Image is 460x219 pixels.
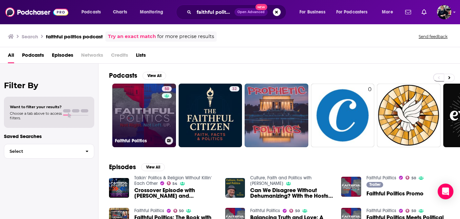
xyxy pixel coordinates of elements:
span: For Podcasters [336,8,368,17]
span: Credits [111,50,128,63]
a: EpisodesView All [109,163,165,171]
a: 50 [162,86,172,91]
a: Charts [109,7,131,17]
span: Monitoring [140,8,163,17]
a: Crossover Episode with Will Wright and Josh Burtram of the Faithful Politics Podcast [134,188,217,199]
a: Faithful Politics [366,208,396,213]
span: Charts [113,8,127,17]
a: Podcasts [22,50,44,63]
img: Podchaser - Follow, Share and Rate Podcasts [5,6,68,18]
h2: Podcasts [109,71,137,80]
a: Culture, Faith and Politics with Pat Kahnke [250,175,312,186]
a: Talkin‘ Politics & Religion Without Killin‘ Each Other [134,175,212,186]
span: New [255,4,267,10]
span: More [382,8,393,17]
button: open menu [135,7,172,17]
a: 32 [230,86,239,91]
button: Open AdvancedNew [234,8,268,16]
button: open menu [77,7,109,17]
span: for more precise results [157,33,214,40]
a: Can We Disagree Without Dehumanizing? With the Hosts of the Faithful Politics Podcast! [250,188,333,199]
p: Saved Searches [4,133,94,139]
span: Podcasts [81,8,101,17]
button: open menu [377,7,401,17]
h2: Episodes [109,163,136,171]
h3: Faithful Politics [115,138,163,144]
span: Want to filter your results? [10,105,62,109]
a: 0 [311,84,375,147]
a: 50 [173,209,184,213]
a: Show notifications dropdown [419,7,429,18]
a: Episodes [52,50,73,63]
button: Select [4,144,94,159]
span: 50 [411,209,416,212]
a: 50Faithful Politics [112,84,176,147]
a: Show notifications dropdown [403,7,414,18]
a: Try an exact match [108,33,156,40]
span: Logged in as ndewey [437,5,451,19]
span: For Business [299,8,325,17]
span: Crossover Episode with [PERSON_NAME] and [PERSON_NAME] of the Faithful Politics Podcast [134,188,217,199]
a: Lists [136,50,146,63]
span: Select [4,149,80,153]
span: 32 [232,86,237,92]
img: Can We Disagree Without Dehumanizing? With the Hosts of the Faithful Politics Podcast! [225,178,245,198]
h3: Search [22,33,38,40]
span: Open Advanced [237,10,265,14]
a: 50 [405,209,416,213]
a: 50 [289,209,300,213]
a: 32 [179,84,242,147]
h3: faithful politics podcast [46,33,103,40]
span: Networks [81,50,103,63]
button: open menu [295,7,334,17]
a: Faithful Politics [366,175,396,181]
h2: Filter By [4,81,94,90]
a: 50 [405,176,416,180]
div: Open Intercom Messenger [438,184,453,199]
div: Search podcasts, credits, & more... [182,5,293,20]
a: Faithful Politics [250,208,280,213]
a: Faithful Politics [134,208,164,213]
img: Crossover Episode with Will Wright and Josh Burtram of the Faithful Politics Podcast [109,178,129,198]
div: 0 [368,86,372,145]
span: Trailer [369,183,381,187]
input: Search podcasts, credits, & more... [194,7,234,17]
img: Faithful Politics Promo [341,177,361,197]
a: 54 [167,181,178,185]
button: Send feedback [417,34,449,39]
span: 50 [295,209,300,212]
span: 50 [179,209,184,212]
img: User Profile [437,5,451,19]
span: Choose a tab above to access filters. [10,111,62,120]
span: 50 [411,177,416,180]
button: View All [141,163,165,171]
span: 54 [172,182,177,185]
button: View All [142,72,166,80]
button: open menu [332,7,377,17]
button: Show profile menu [437,5,451,19]
span: 50 [164,86,169,92]
a: Faithful Politics Promo [366,191,424,196]
a: All [8,50,14,63]
a: PodcastsView All [109,71,166,80]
